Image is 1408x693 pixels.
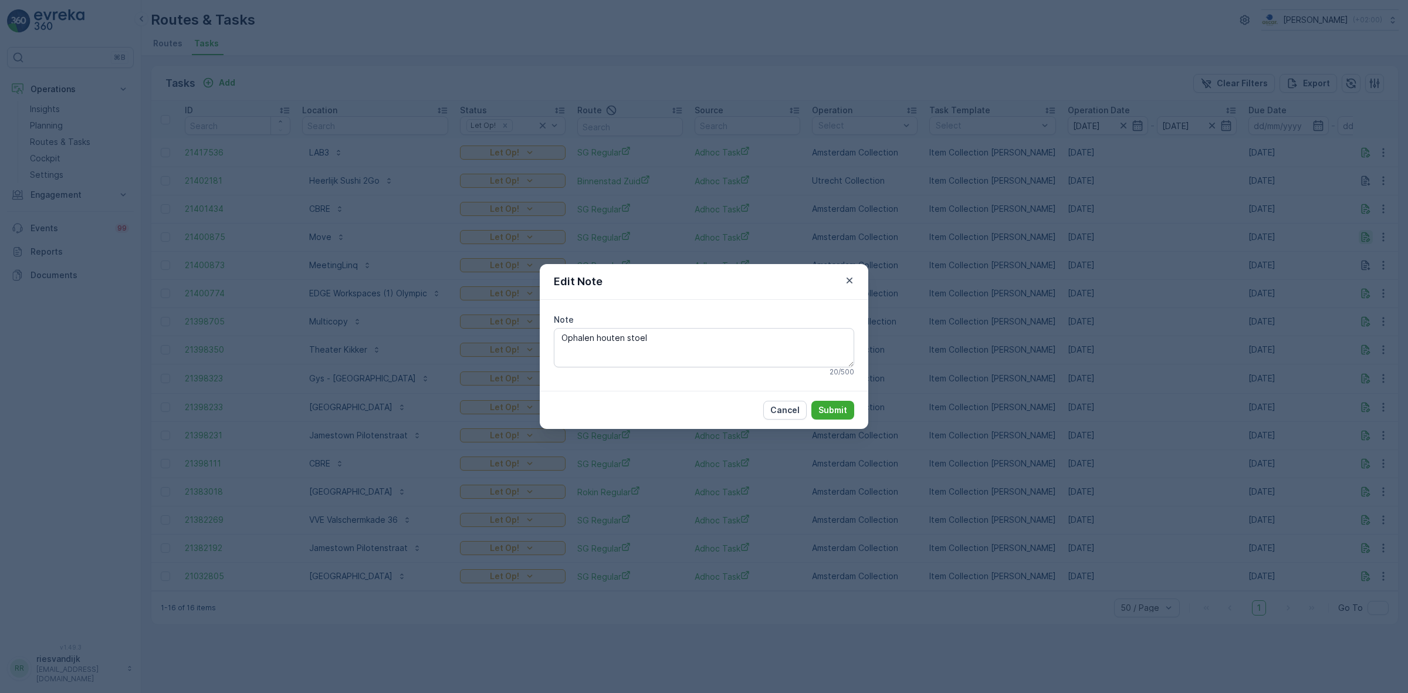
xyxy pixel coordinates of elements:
[830,367,854,377] p: 20 / 500
[554,315,574,324] label: Note
[770,404,800,416] p: Cancel
[554,273,603,290] p: Edit Note
[811,401,854,420] button: Submit
[818,404,847,416] p: Submit
[763,401,807,420] button: Cancel
[554,328,854,367] textarea: Ophalen houten stoel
